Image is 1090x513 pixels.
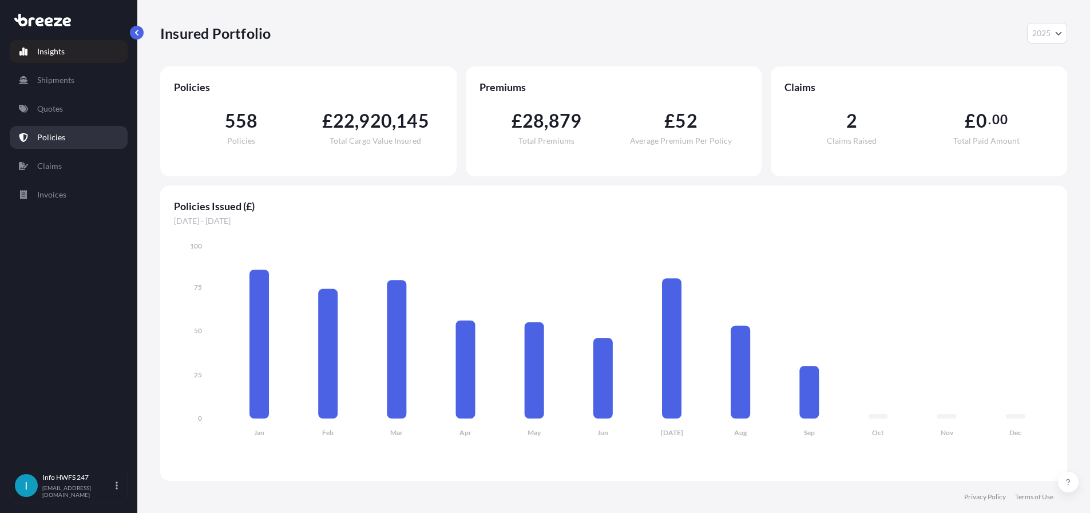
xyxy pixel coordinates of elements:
[198,414,202,423] tspan: 0
[512,112,522,130] span: £
[976,112,987,130] span: 0
[359,112,392,130] span: 920
[396,112,429,130] span: 145
[827,137,877,145] span: Claims Raised
[734,428,747,437] tspan: Aug
[953,137,1020,145] span: Total Paid Amount
[225,112,258,130] span: 558
[10,97,128,120] a: Quotes
[10,155,128,177] a: Claims
[330,137,421,145] span: Total Cargo Value Insured
[194,283,202,291] tspan: 75
[322,112,333,130] span: £
[846,112,857,130] span: 2
[355,112,359,130] span: ,
[160,24,271,42] p: Insured Portfolio
[174,199,1053,213] span: Policies Issued (£)
[37,189,66,200] p: Invoices
[804,428,815,437] tspan: Sep
[174,215,1053,227] span: [DATE] - [DATE]
[37,103,63,115] p: Quotes
[190,242,202,250] tspan: 100
[661,428,683,437] tspan: [DATE]
[630,137,732,145] span: Average Premium Per Policy
[988,115,991,124] span: .
[872,428,884,437] tspan: Oct
[10,40,128,63] a: Insights
[1032,27,1051,39] span: 2025
[479,80,748,94] span: Premiums
[194,370,202,379] tspan: 25
[37,46,65,57] p: Insights
[194,326,202,335] tspan: 50
[10,126,128,149] a: Policies
[25,480,28,491] span: I
[42,484,113,498] p: [EMAIL_ADDRESS][DOMAIN_NAME]
[549,112,582,130] span: 879
[459,428,471,437] tspan: Apr
[322,428,334,437] tspan: Feb
[227,137,255,145] span: Policies
[333,112,355,130] span: 22
[10,69,128,92] a: Shipments
[597,428,608,437] tspan: Jun
[254,428,264,437] tspan: Jan
[964,492,1006,502] a: Privacy Policy
[941,428,954,437] tspan: Nov
[392,112,396,130] span: ,
[664,112,675,130] span: £
[675,112,697,130] span: 52
[42,473,113,482] p: Info HWFS 247
[784,80,1053,94] span: Claims
[522,112,544,130] span: 28
[37,132,65,143] p: Policies
[10,183,128,206] a: Invoices
[37,160,62,172] p: Claims
[1009,428,1021,437] tspan: Dec
[1015,492,1053,502] a: Terms of Use
[1027,23,1067,44] button: Year Selector
[544,112,548,130] span: ,
[390,428,403,437] tspan: Mar
[965,112,976,130] span: £
[992,115,1007,124] span: 00
[174,80,443,94] span: Policies
[518,137,574,145] span: Total Premiums
[528,428,541,437] tspan: May
[37,74,74,86] p: Shipments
